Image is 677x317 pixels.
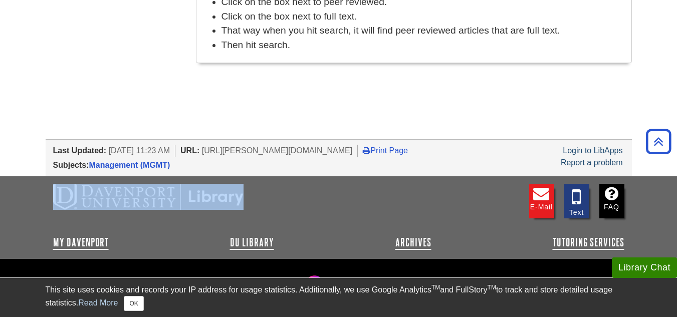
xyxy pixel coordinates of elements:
sup: TM [431,284,440,291]
a: Report a problem [561,158,623,167]
sup: TM [488,284,496,291]
a: Contact DU Library [157,276,238,293]
div: This site uses cookies and records your IP address for usage statistics. Additionally, we use Goo... [46,284,632,311]
img: Follow Us! Instagram [244,271,327,300]
li: Then hit search. [221,38,626,53]
span: URL: [180,146,199,155]
a: Library Guides: Site Index [53,276,155,293]
a: Archives [395,236,431,248]
img: DU Libraries [53,184,244,210]
button: Library Chat [612,257,677,278]
a: DU Library [230,236,274,248]
a: Print Page [363,146,408,155]
i: Print Page [363,146,370,154]
a: FAQ [599,184,624,218]
span: Last Updated: [53,146,107,155]
span: [URL][PERSON_NAME][DOMAIN_NAME] [202,146,353,155]
a: Back to Top [642,135,674,148]
a: Management (MGMT) [89,161,170,169]
a: E-mail [529,184,554,218]
a: My Davenport [53,236,109,248]
li: That way when you hit search, it will find peer reviewed articles that are full text. [221,24,626,38]
a: Text [564,184,589,218]
span: [DATE] 11:23 AM [109,146,170,155]
button: Close [124,296,143,311]
a: Login to LibApps [563,146,622,155]
a: Tutoring Services [553,236,624,248]
a: Read More [78,298,118,307]
span: Subjects: [53,161,89,169]
li: Click on the box next to full text. [221,10,626,24]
